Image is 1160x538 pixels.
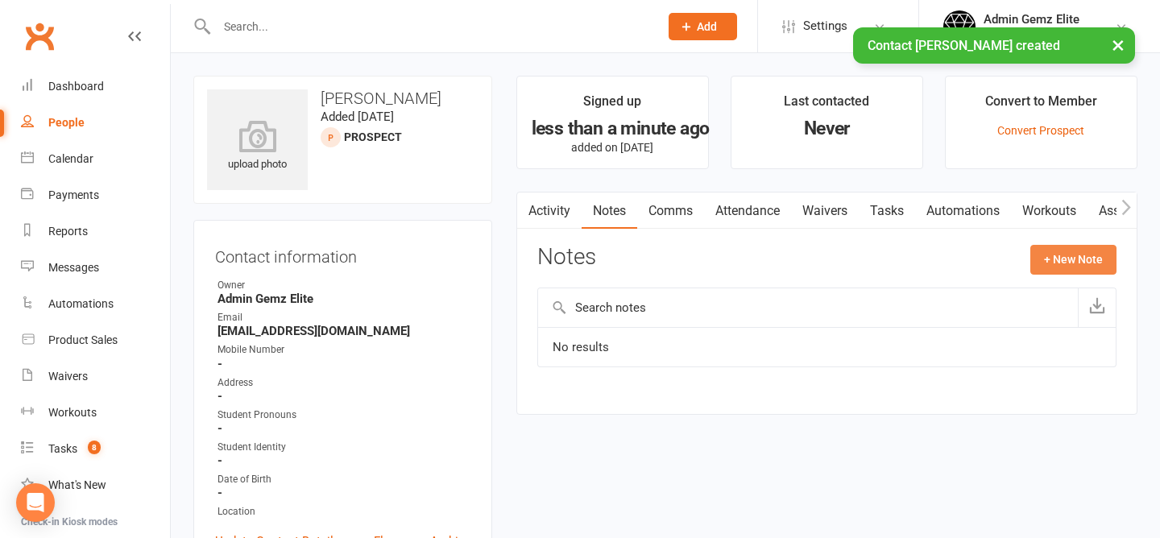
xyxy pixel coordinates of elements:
[532,120,694,137] div: less than a minute ago
[217,389,470,403] strong: -
[532,141,694,154] p: added on [DATE]
[853,27,1135,64] div: Contact [PERSON_NAME] created
[21,141,170,177] a: Calendar
[803,8,847,44] span: Settings
[48,80,104,93] div: Dashboard
[746,120,908,137] div: Never
[697,20,717,33] span: Add
[48,116,85,129] div: People
[88,441,101,454] span: 8
[21,431,170,467] a: Tasks 8
[637,192,704,230] a: Comms
[217,504,470,519] div: Location
[791,192,859,230] a: Waivers
[21,250,170,286] a: Messages
[517,192,582,230] a: Activity
[217,440,470,455] div: Student Identity
[984,12,1104,27] div: Admin Gemz Elite
[859,192,915,230] a: Tasks
[985,91,1097,120] div: Convert to Member
[48,442,77,455] div: Tasks
[48,370,88,383] div: Waivers
[583,91,641,120] div: Signed up
[1104,27,1133,62] button: ×
[48,406,97,419] div: Workouts
[784,91,869,120] div: Last contacted
[997,124,1084,137] a: Convert Prospect
[21,286,170,322] a: Automations
[16,483,55,522] div: Open Intercom Messenger
[48,333,118,346] div: Product Sales
[21,68,170,105] a: Dashboard
[217,292,470,306] strong: Admin Gemz Elite
[21,322,170,358] a: Product Sales
[217,408,470,423] div: Student Pronouns
[217,472,470,487] div: Date of Birth
[217,278,470,293] div: Owner
[21,395,170,431] a: Workouts
[48,225,88,238] div: Reports
[1030,245,1116,274] button: + New Note
[217,357,470,371] strong: -
[943,10,976,43] img: thumb_image1695025099.png
[21,105,170,141] a: People
[217,421,470,436] strong: -
[537,245,596,274] h3: Notes
[344,130,402,143] snap: prospect
[217,486,470,500] strong: -
[984,27,1104,41] div: Gemz Elite Dance Studio
[217,342,470,358] div: Mobile Number
[48,478,106,491] div: What's New
[217,453,470,468] strong: -
[21,467,170,503] a: What's New
[48,261,99,274] div: Messages
[217,375,470,391] div: Address
[207,120,308,173] div: upload photo
[48,152,93,165] div: Calendar
[21,177,170,213] a: Payments
[21,213,170,250] a: Reports
[1011,192,1087,230] a: Workouts
[217,324,470,338] strong: [EMAIL_ADDRESS][DOMAIN_NAME]
[669,13,737,40] button: Add
[19,16,60,56] a: Clubworx
[21,358,170,395] a: Waivers
[538,288,1078,327] input: Search notes
[915,192,1011,230] a: Automations
[48,297,114,310] div: Automations
[207,89,478,107] h3: [PERSON_NAME]
[321,110,394,124] time: Added [DATE]
[215,242,470,266] h3: Contact information
[48,188,99,201] div: Payments
[212,15,648,38] input: Search...
[704,192,791,230] a: Attendance
[538,327,1116,367] td: No results
[217,310,470,325] div: Email
[582,192,637,230] a: Notes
